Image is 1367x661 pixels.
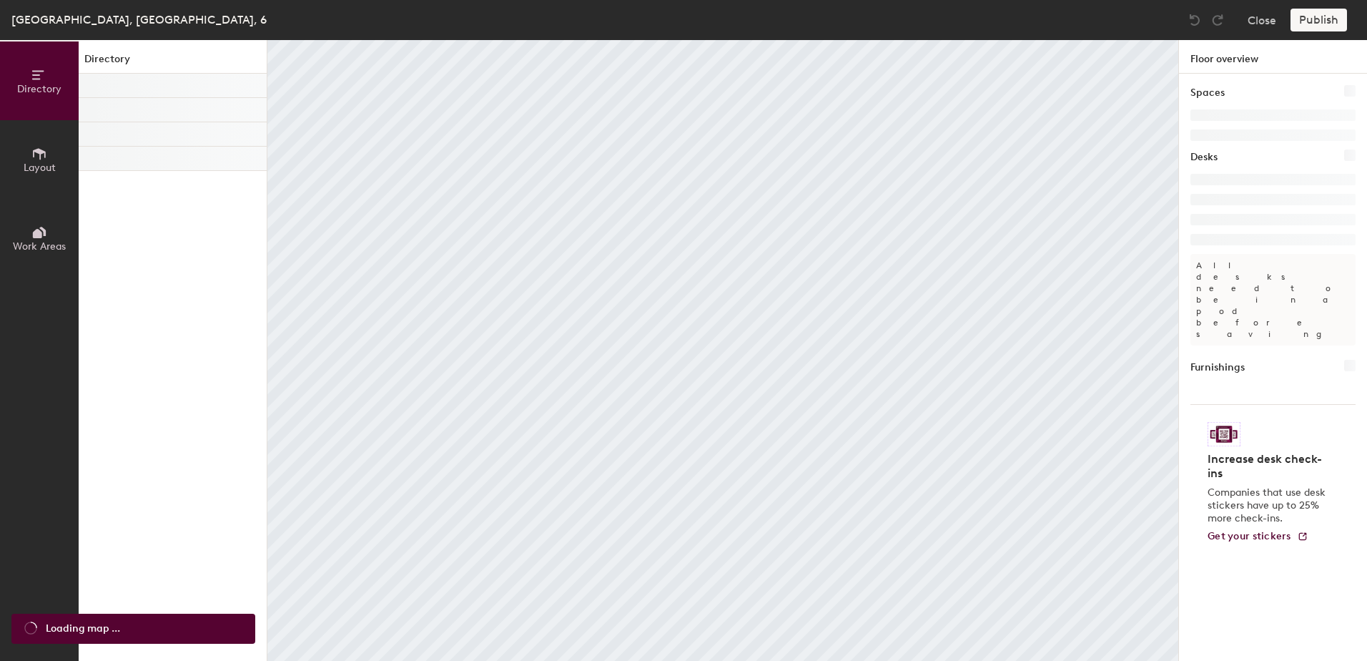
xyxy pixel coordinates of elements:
span: Layout [24,162,56,174]
img: Sticker logo [1208,422,1240,446]
h4: Increase desk check-ins [1208,452,1330,481]
p: All desks need to be in a pod before saving [1190,254,1356,346]
div: [GEOGRAPHIC_DATA], [GEOGRAPHIC_DATA], 6 [11,11,267,29]
p: Companies that use desk stickers have up to 25% more check-ins. [1208,486,1330,525]
h1: Desks [1190,150,1218,165]
img: Redo [1210,13,1225,27]
h1: Directory [79,52,267,74]
img: Undo [1188,13,1202,27]
h1: Spaces [1190,85,1225,101]
button: Close [1248,9,1276,31]
span: Work Areas [13,240,66,253]
a: Get your stickers [1208,531,1308,543]
span: Loading map ... [46,621,120,637]
h1: Furnishings [1190,360,1245,376]
canvas: Map [267,40,1178,661]
h1: Floor overview [1179,40,1367,74]
span: Get your stickers [1208,530,1291,542]
span: Directory [17,83,61,95]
